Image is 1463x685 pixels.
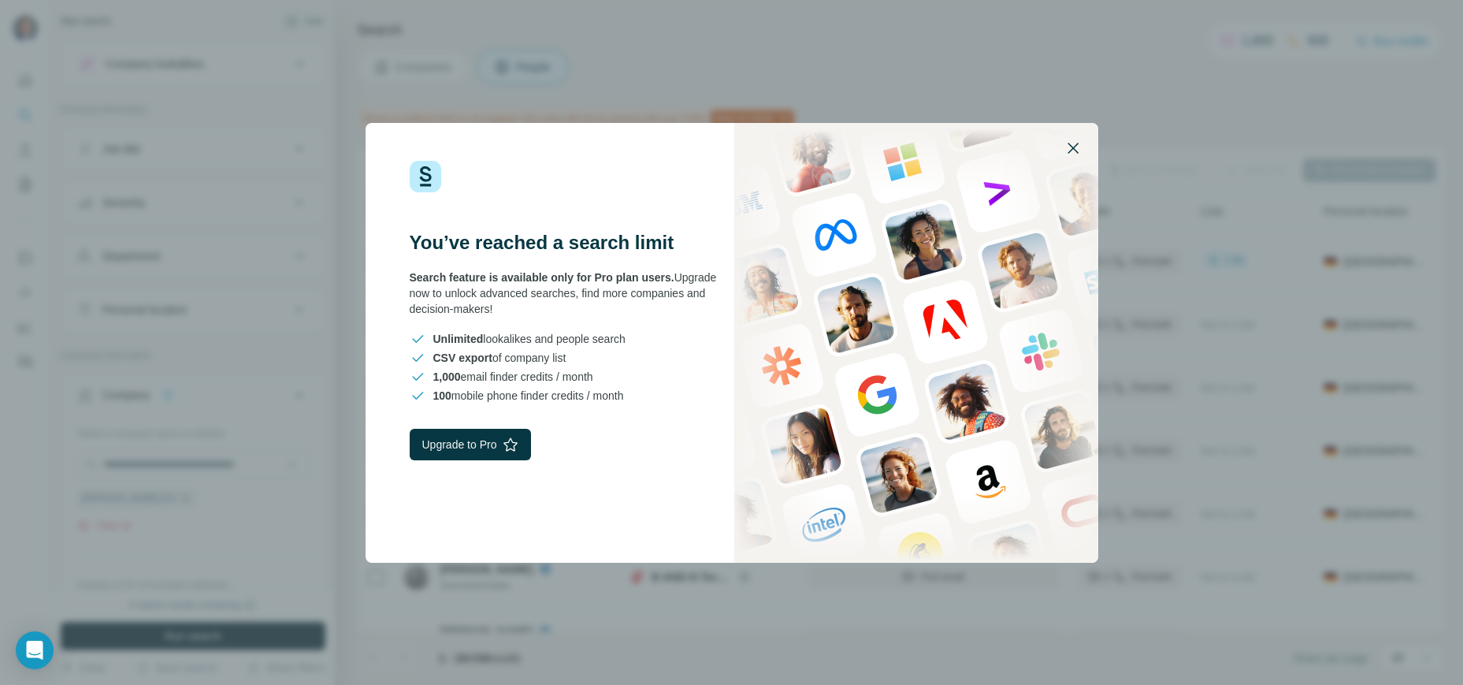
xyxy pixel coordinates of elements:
[410,270,732,317] div: Upgrade now to unlock advanced searches, find more companies and decision-makers!
[433,350,566,366] span: of company list
[16,631,54,669] div: Open Intercom Messenger
[433,352,492,364] span: CSV export
[433,388,624,404] span: mobile phone finder credits / month
[433,369,593,385] span: email finder credits / month
[433,331,626,347] span: lookalikes and people search
[734,123,1098,563] img: Surfe Stock Photo - showing people and technologies
[410,429,532,460] button: Upgrade to Pro
[410,161,441,192] img: Surfe Logo
[433,389,451,402] span: 100
[410,271,674,284] span: Search feature is available only for Pro plan users.
[410,230,732,255] h3: You’ve reached a search limit
[433,333,484,345] span: Unlimited
[433,370,461,383] span: 1,000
